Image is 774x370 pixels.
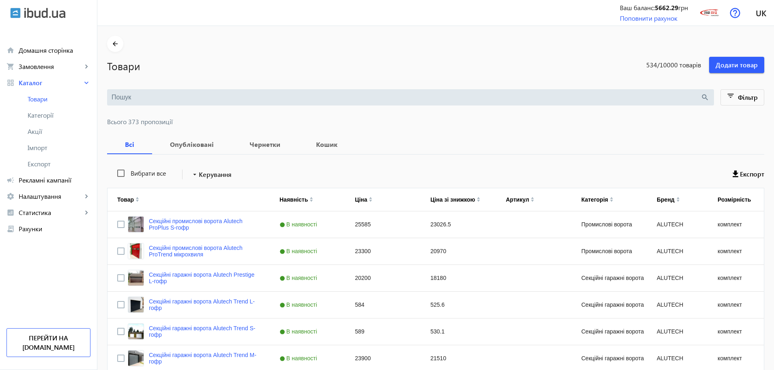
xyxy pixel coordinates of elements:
[279,355,319,361] span: В наявності
[187,167,235,182] button: Керування
[720,89,765,105] button: Фільтр
[610,197,613,199] img: arrow-up.svg
[107,118,764,125] span: Всього 373 пропозиції
[620,14,677,22] a: Поповнити рахунок
[112,93,701,102] input: Пошук
[572,265,647,291] div: Секційні гаражні ворота
[19,176,90,184] span: Рекламні кампанії
[709,57,764,73] button: Додати товар
[129,170,166,176] label: Вибрати все
[82,79,90,87] mat-icon: keyboard_arrow_right
[135,197,139,199] img: arrow-up.svg
[733,167,764,182] button: Експорт
[28,95,90,103] span: Товари
[19,46,90,54] span: Домашня сторінка
[477,200,480,202] img: arrow-down.svg
[149,245,260,258] a: Секційні промислові ворота Alutech ProTrend мікрохвиля
[117,141,142,148] b: Всі
[725,92,737,103] mat-icon: filter_list
[430,196,475,203] div: Ціна зі знижкою
[610,200,613,202] img: arrow-down.svg
[646,60,701,69] span: 534
[647,318,708,345] div: ALUTECH
[708,292,769,318] div: комплект
[10,8,21,18] img: ibud.svg
[149,352,260,365] a: Секційні гаражні ворота Alutech Trend М-гофр
[149,325,260,338] a: Секційні гаражні ворота Alutech Trend S-гофр
[199,170,232,179] span: Керування
[421,292,496,318] div: 525.6
[647,292,708,318] div: ALUTECH
[82,192,90,200] mat-icon: keyboard_arrow_right
[531,200,534,202] img: arrow-down.svg
[19,79,82,87] span: Каталог
[369,200,372,202] img: arrow-down.svg
[28,144,90,152] span: Імпорт
[355,196,367,203] div: Ціна
[676,200,680,202] img: arrow-down.svg
[730,8,740,18] img: help.svg
[107,59,638,73] h1: Товари
[310,200,313,202] img: arrow-down.svg
[310,197,313,199] img: arrow-up.svg
[676,197,680,199] img: arrow-up.svg
[740,170,764,179] span: Експорт
[135,200,139,202] img: arrow-down.svg
[19,62,82,71] span: Замовлення
[279,301,319,308] span: В наявності
[82,209,90,217] mat-icon: keyboard_arrow_right
[107,238,769,265] div: Press SPACE to select this row.
[421,318,496,345] div: 530.1
[620,3,688,12] div: Ваш баланс: грн
[647,211,708,238] div: ALUTECH
[241,141,288,148] b: Чернетки
[308,141,346,148] b: Кошик
[6,209,15,217] mat-icon: analytics
[107,265,769,292] div: Press SPACE to select this row.
[149,218,260,231] a: Секційні промислові ворота Alutech ProPlus S-гофр
[28,111,90,119] span: Категорії
[110,39,120,49] mat-icon: arrow_back
[279,196,308,203] div: Наявність
[279,275,319,281] span: В наявності
[19,192,82,200] span: Налаштування
[345,238,421,265] div: 23300
[572,211,647,238] div: Промислові ворота
[572,292,647,318] div: Секційні гаражні ворота
[369,197,372,199] img: arrow-up.svg
[572,318,647,345] div: Секційні гаражні ворота
[345,211,421,238] div: 25585
[345,318,421,345] div: 589
[19,209,82,217] span: Статистика
[531,197,534,199] img: arrow-up.svg
[756,8,766,18] span: uk
[6,225,15,233] mat-icon: receipt_long
[700,4,718,22] img: 5eeb5edc0c6543330-10.11.15_%D0%BB%D0%BE%D0%B3%D0%BE-%D0%BA%D0%BE%D1%80%D0%B5%D0%BB.jpg
[279,248,319,254] span: В наявності
[191,170,199,179] mat-icon: arrow_drop_down
[107,318,769,345] div: Press SPACE to select this row.
[6,79,15,87] mat-icon: grid_view
[107,292,769,318] div: Press SPACE to select this row.
[345,292,421,318] div: 584
[149,298,260,311] a: Секційні гаражні ворота Alutech Trend L-гофр
[421,238,496,265] div: 20970
[701,93,709,102] mat-icon: search
[657,60,701,69] span: /10000 товарів
[708,318,769,345] div: комплект
[655,3,678,12] b: 5662.29
[738,93,758,101] span: Фільтр
[162,141,222,148] b: Опубліковані
[718,196,751,203] div: Розмірність
[117,196,134,203] div: Товар
[19,225,90,233] span: Рахунки
[6,176,15,184] mat-icon: campaign
[6,62,15,71] mat-icon: shopping_cart
[421,265,496,291] div: 18180
[6,328,90,357] a: Перейти на [DOMAIN_NAME]
[149,271,260,284] a: Секційні гаражні ворота Alutech Prestige L-гофр
[708,238,769,265] div: комплект
[647,238,708,265] div: ALUTECH
[477,197,480,199] img: arrow-up.svg
[6,192,15,200] mat-icon: settings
